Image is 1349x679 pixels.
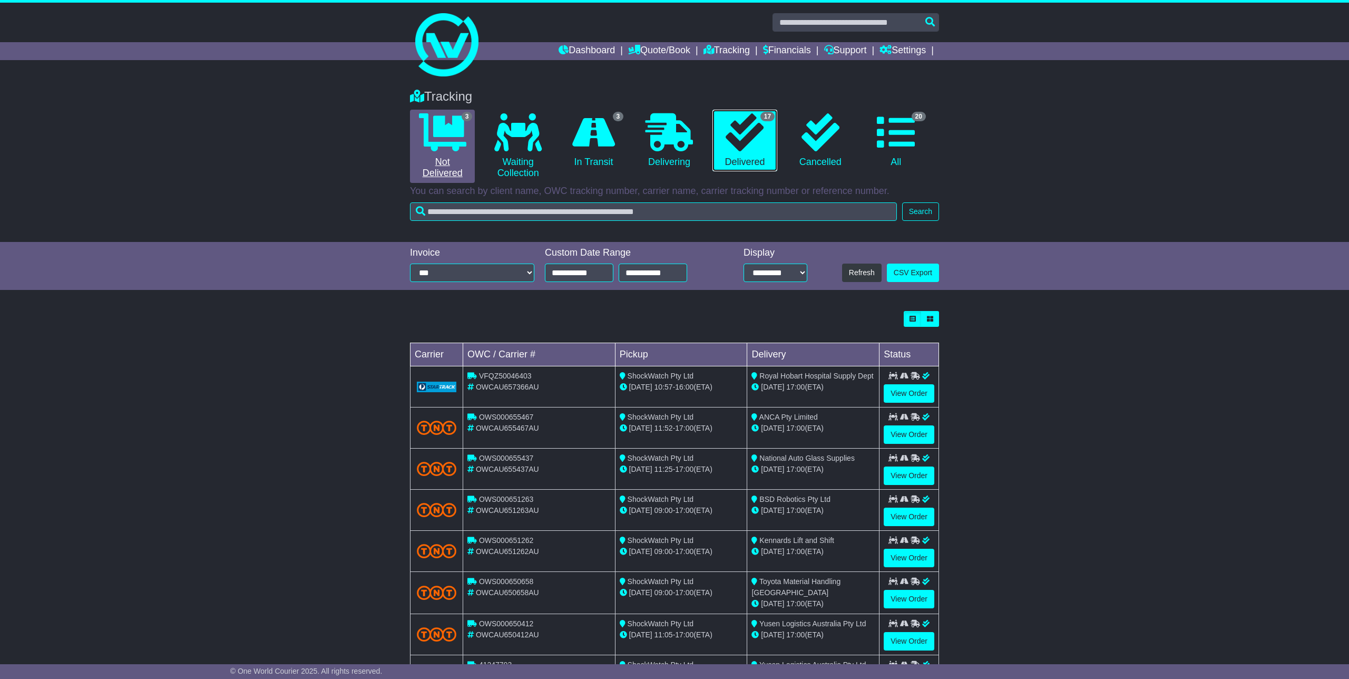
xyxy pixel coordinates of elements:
[654,588,673,597] span: 09:00
[887,264,939,282] a: CSV Export
[675,383,693,391] span: 16:00
[884,590,934,608] a: View Order
[654,630,673,639] span: 11:05
[561,110,626,172] a: 3 In Transit
[479,661,512,669] span: 41247703
[417,382,456,392] img: GetCarrierServiceLogo
[417,586,456,600] img: TNT_Domestic.png
[675,588,693,597] span: 17:00
[763,42,811,60] a: Financials
[675,506,693,515] span: 17:00
[751,505,875,516] div: (ETA)
[629,630,652,639] span: [DATE]
[620,587,743,598] div: - (ETA)
[761,465,784,473] span: [DATE]
[620,464,743,475] div: - (ETA)
[462,112,473,121] span: 3
[654,506,673,515] span: 09:00
[410,110,475,183] a: 3 Not Delivered
[476,630,539,639] span: OWCAU650412AU
[629,465,652,473] span: [DATE]
[786,465,805,473] span: 17:00
[912,112,926,121] span: 20
[559,42,615,60] a: Dashboard
[751,423,875,434] div: (ETA)
[842,264,882,282] button: Refresh
[786,424,805,432] span: 17:00
[751,464,875,475] div: (ETA)
[786,383,805,391] span: 17:00
[884,467,934,485] a: View Order
[761,630,784,639] span: [DATE]
[410,186,939,197] p: You can search by client name, OWC tracking number, carrier name, carrier tracking number or refe...
[654,465,673,473] span: 11:25
[417,462,456,476] img: TNT_Domestic.png
[786,547,805,556] span: 17:00
[479,495,534,503] span: OWS000651263
[884,632,934,651] a: View Order
[751,546,875,557] div: (ETA)
[410,247,534,259] div: Invoice
[628,372,694,380] span: ShockWatch Pty Ltd
[751,629,875,641] div: (ETA)
[620,382,743,393] div: - (ETA)
[628,42,690,60] a: Quote/Book
[879,42,926,60] a: Settings
[761,424,784,432] span: [DATE]
[761,506,784,515] span: [DATE]
[417,503,456,517] img: TNT_Domestic.png
[629,383,652,391] span: [DATE]
[628,661,694,669] span: ShockWatch Pty Ltd
[654,424,673,432] span: 11:52
[479,619,534,628] span: OWS000650412
[675,547,693,556] span: 17:00
[654,383,673,391] span: 10:57
[628,577,694,586] span: ShockWatch Pty Ltd
[786,630,805,639] span: 17:00
[479,413,534,421] span: OWS000655467
[405,89,944,104] div: Tracking
[760,112,775,121] span: 17
[485,110,550,183] a: Waiting Collection
[479,372,532,380] span: VFQZ50046403
[751,577,840,597] span: Toyota Material Handling [GEOGRAPHIC_DATA]
[628,413,694,421] span: ShockWatch Pty Ltd
[479,454,534,462] span: OWS000655437
[675,465,693,473] span: 17:00
[902,202,939,221] button: Search
[620,423,743,434] div: - (ETA)
[703,42,750,60] a: Tracking
[675,424,693,432] span: 17:00
[230,667,383,675] span: © One World Courier 2025. All rights reserved.
[744,247,807,259] div: Display
[712,110,777,172] a: 17 Delivered
[613,112,624,121] span: 3
[476,506,539,515] span: OWCAU651263AU
[884,384,934,403] a: View Order
[620,629,743,641] div: - (ETA)
[628,495,694,503] span: ShockWatch Pty Ltd
[751,598,875,609] div: (ETA)
[629,424,652,432] span: [DATE]
[629,547,652,556] span: [DATE]
[761,599,784,608] span: [DATE]
[759,661,866,669] span: Yusen Logistics Australia Pty Ltd
[786,506,805,515] span: 17:00
[629,506,652,515] span: [DATE]
[476,547,539,556] span: OWCAU651262AU
[476,588,539,597] span: OWCAU650658AU
[637,110,701,172] a: Delivering
[879,343,939,366] td: Status
[476,465,539,473] span: OWCAU655437AU
[476,424,539,432] span: OWCAU655467AU
[417,421,456,435] img: TNT_Domestic.png
[759,372,873,380] span: Royal Hobart Hospital Supply Dept
[628,619,694,628] span: ShockWatch Pty Ltd
[824,42,867,60] a: Support
[620,546,743,557] div: - (ETA)
[759,454,855,462] span: National Auto Glass Supplies
[759,536,834,545] span: Kennards Lift and Shift
[417,627,456,642] img: TNT_Domestic.png
[654,547,673,556] span: 09:00
[628,536,694,545] span: ShockWatch Pty Ltd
